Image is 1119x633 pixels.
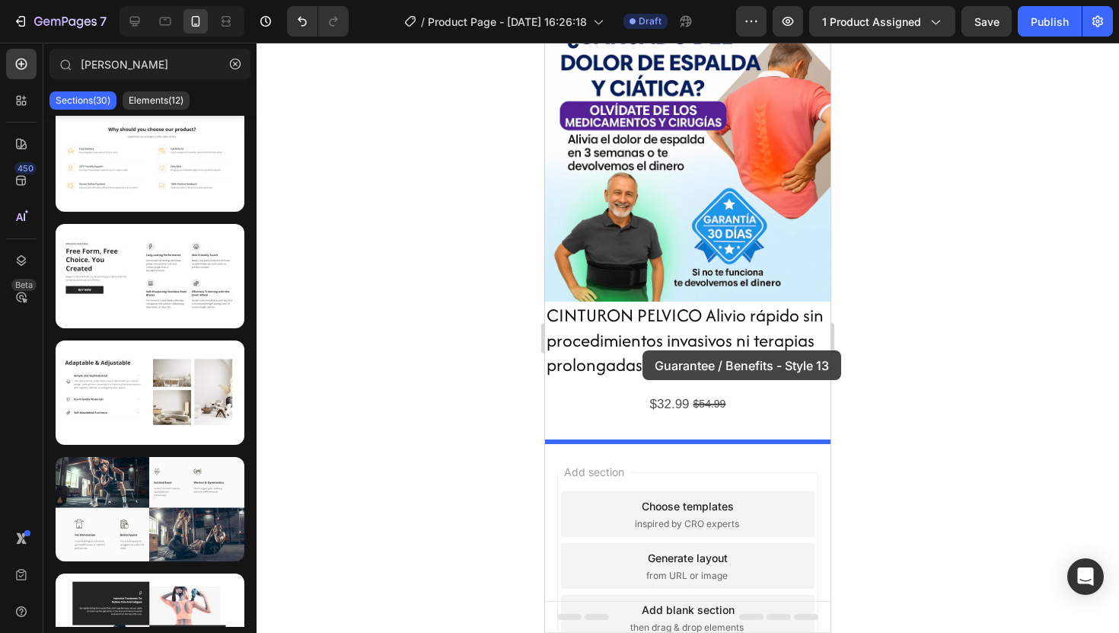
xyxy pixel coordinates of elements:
div: Beta [11,279,37,291]
div: Publish [1031,14,1069,30]
button: Save [961,6,1012,37]
p: 7 [100,12,107,30]
input: Search Sections & Elements [49,49,250,79]
span: Draft [639,14,662,28]
p: Sections(30) [56,94,110,107]
button: Publish [1018,6,1082,37]
span: Product Page - [DATE] 16:26:18 [428,14,587,30]
span: Save [974,15,999,28]
iframe: Design area [545,43,830,633]
button: 7 [6,6,113,37]
span: / [421,14,425,30]
div: 450 [14,162,37,174]
span: 1 product assigned [822,14,921,30]
button: 1 product assigned [809,6,955,37]
div: Undo/Redo [287,6,349,37]
div: Open Intercom Messenger [1067,558,1104,595]
p: Elements(12) [129,94,183,107]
